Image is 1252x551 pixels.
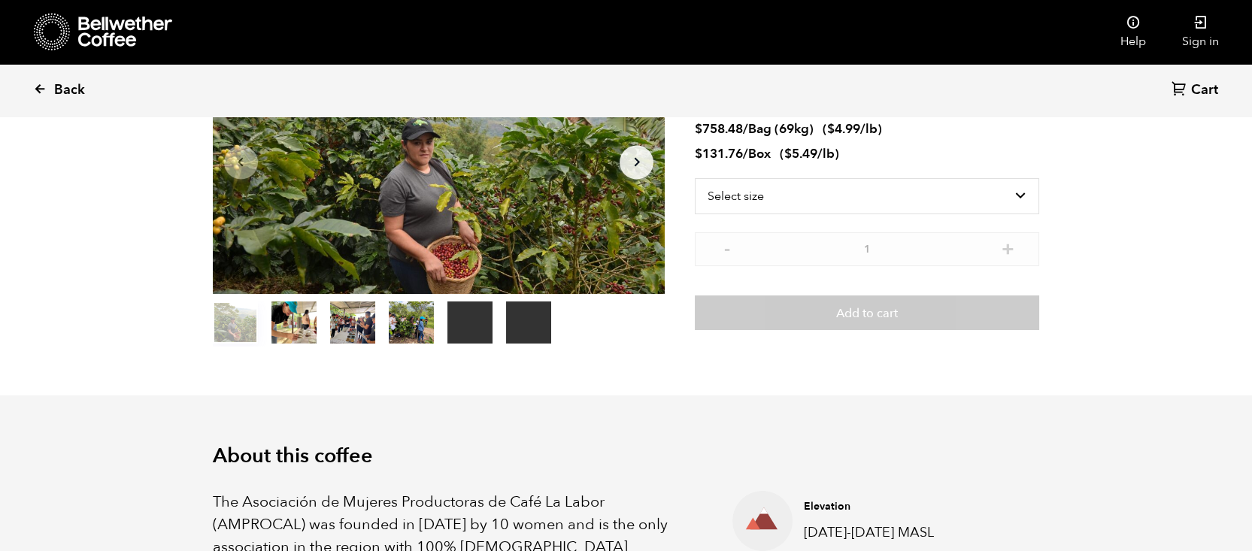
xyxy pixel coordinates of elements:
[748,120,814,138] span: Bag (69kg)
[804,522,1016,543] p: [DATE]-[DATE] MASL
[695,120,743,138] bdi: 758.48
[717,240,736,255] button: -
[695,145,702,162] span: $
[827,120,860,138] bdi: 4.99
[780,145,839,162] span: ( )
[743,145,748,162] span: /
[823,120,882,138] span: ( )
[817,145,835,162] span: /lb
[784,145,817,162] bdi: 5.49
[784,145,792,162] span: $
[860,120,878,138] span: /lb
[54,81,85,99] span: Back
[695,295,1039,330] button: Add to cart
[447,301,493,344] video: Your browser does not support the video tag.
[743,120,748,138] span: /
[748,145,771,162] span: Box
[695,120,702,138] span: $
[506,301,551,344] video: Your browser does not support the video tag.
[1191,81,1218,99] span: Cart
[213,444,1040,468] h2: About this coffee
[827,120,835,138] span: $
[1172,80,1222,101] a: Cart
[695,145,743,162] bdi: 131.76
[998,240,1017,255] button: +
[804,499,1016,514] h4: Elevation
